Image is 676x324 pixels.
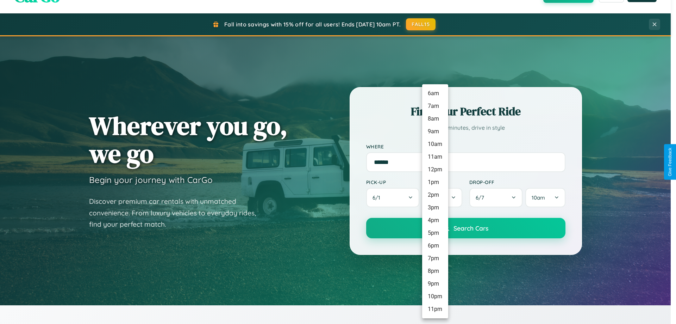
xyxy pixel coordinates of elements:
[422,214,448,227] li: 4pm
[422,303,448,316] li: 11pm
[422,176,448,189] li: 1pm
[422,227,448,239] li: 5pm
[422,163,448,176] li: 12pm
[422,239,448,252] li: 6pm
[422,277,448,290] li: 9pm
[422,290,448,303] li: 10pm
[668,148,672,176] div: Give Feedback
[422,252,448,265] li: 7pm
[422,189,448,201] li: 2pm
[422,151,448,163] li: 11am
[422,112,448,125] li: 8am
[422,87,448,100] li: 6am
[422,100,448,112] li: 7am
[422,201,448,214] li: 3pm
[422,138,448,151] li: 10am
[422,265,448,277] li: 8pm
[422,125,448,138] li: 9am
